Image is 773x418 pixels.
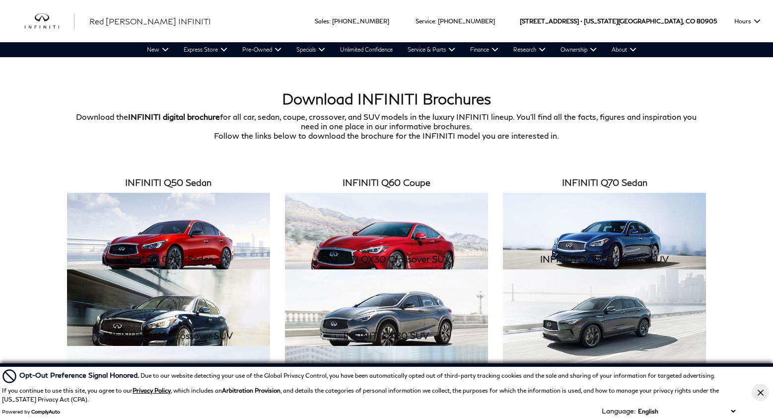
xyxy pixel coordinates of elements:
h3: INFINITI Q70L Sedan [67,254,270,264]
nav: Main Navigation [140,42,644,57]
a: About [604,42,644,57]
p: If you continue to use this site, you agree to our , which includes an , and details the categori... [2,387,719,403]
a: ComplyAuto [31,409,60,415]
div: Due to our website detecting your use of the Global Privacy Control, you have been automatically ... [19,370,715,380]
span: : [435,17,436,25]
a: Finance [463,42,506,57]
a: Specials [289,42,333,57]
a: New [140,42,176,57]
a: [STREET_ADDRESS] • [US_STATE][GEOGRAPHIC_DATA], CO 80905 [520,17,717,25]
img: INFINITI QX50 Brochure Image [503,269,706,371]
img: INFINITI [25,13,74,29]
h3: INFINITI QX80 SUV [285,331,488,341]
div: Language: [602,408,635,415]
h3: INFINITI QX50 Crossover SUV [503,254,706,264]
a: infiniti [25,13,74,29]
span: Red [PERSON_NAME] INFINITI [89,16,211,26]
select: Language Select [635,407,738,416]
img: INFINITI Q70L Brochure Image [67,269,270,371]
a: Service & Parts [400,42,463,57]
button: Close Button [752,384,769,401]
a: Pre-Owned [235,42,289,57]
a: [PHONE_NUMBER] [438,17,495,25]
h3: INFINITI QX30 Crossover SUV [285,254,488,264]
span: Opt-Out Preference Signal Honored . [19,371,141,379]
a: Research [506,42,553,57]
h3: INFINITI Q70 Sedan [503,178,706,188]
img: INFINITI Q60 Brochure Image [285,193,488,295]
h1: Download INFINITI Brochures [67,90,706,107]
a: Privacy Policy [133,387,171,394]
h3: INFINITI Q50 Sedan [67,178,270,188]
img: INFINITI QX30 Brochure Image [285,269,488,371]
h3: INFINITI QX60 Crossover SUV [67,331,270,341]
div: Powered by [2,409,60,415]
span: : [329,17,331,25]
strong: Arbitration Provision [222,387,281,394]
img: INFINITI Q70 Brochure Image [503,193,706,295]
a: Express Store [176,42,235,57]
a: Unlimited Confidence [333,42,400,57]
h3: INFINITI Q60 Coupe [285,178,488,188]
a: Red [PERSON_NAME] INFINITI [89,15,211,27]
img: INFINITI Q50 Brochure Image [67,193,270,295]
a: [PHONE_NUMBER] [332,17,389,25]
strong: INFINITI digital brochure [128,112,220,121]
a: Ownership [553,42,604,57]
p: Download the for all car, sedan, coupe, crossover, and SUV models in the luxury INFINITI lineup. ... [67,112,706,140]
span: Sales [315,17,329,25]
span: Service [416,17,435,25]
